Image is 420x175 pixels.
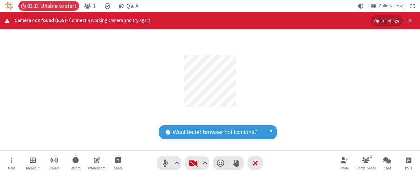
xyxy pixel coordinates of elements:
[340,166,349,170] span: Invite
[8,166,15,170] span: More
[88,166,106,170] span: Whiteboard
[173,156,181,170] button: Audio settings
[40,3,76,9] span: Unable to start
[368,153,374,159] div: 1
[27,3,39,9] span: 01:33
[405,15,415,26] button: Close alert
[356,154,376,172] button: Open participant list
[399,154,418,172] button: Open poll
[116,1,141,11] button: Q & A
[66,154,85,172] button: Start recording
[2,154,21,172] button: Open menu
[356,1,366,11] button: Using system theme
[14,17,366,24] div: - Connect a working camera and try again
[82,1,99,11] button: Open participant list
[408,1,418,11] button: Fullscreen
[126,3,138,9] span: Q & A
[200,156,209,170] button: Video setting
[371,15,403,26] button: Open settings
[71,166,81,170] span: Record
[335,154,354,172] button: Invite participants (Alt+I)
[23,154,43,172] button: Manage Breakout Rooms
[377,154,397,172] button: Open chat
[173,128,257,137] span: Want better browser notifications?
[384,166,391,170] span: Chat
[228,156,244,170] button: Raise hand
[368,1,405,11] button: Change layout
[14,17,66,23] strong: Camera not found (E55)
[213,156,228,170] button: Send a reaction
[101,1,114,11] div: Meeting details Encryption enabled
[356,166,376,170] span: Participants
[108,154,128,172] button: Start sharing
[405,166,412,170] span: Polls
[44,154,64,172] button: Start streaming
[93,3,96,9] span: 1
[26,166,40,170] span: Breakout
[114,166,123,170] span: Share
[87,154,107,172] button: Open shared whiteboard
[49,166,60,170] span: Stream
[185,156,209,170] button: Start video (Alt+V)
[247,156,263,170] button: End or leave meeting
[5,2,13,10] img: QA Selenium DO NOT DELETE OR CHANGE
[157,156,181,170] button: Mute (Alt+A)
[379,3,403,9] span: Gallery view
[18,1,79,11] div: Recording failed to start, please try again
